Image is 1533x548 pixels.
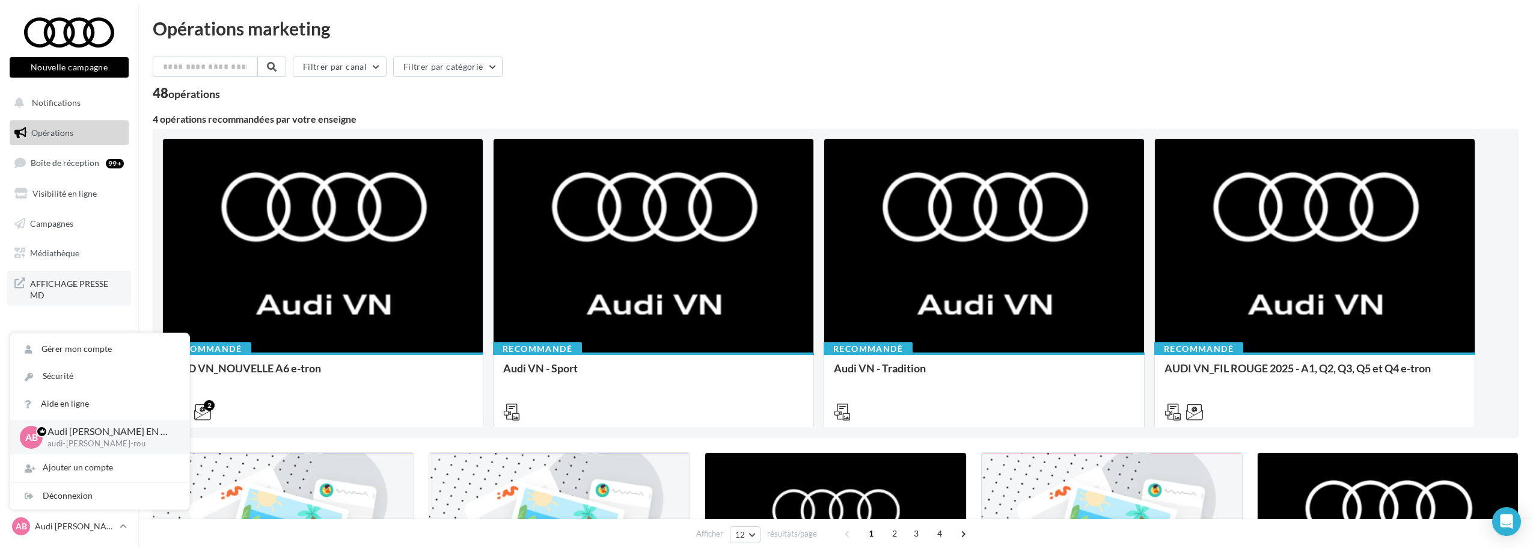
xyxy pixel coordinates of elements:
[10,336,189,363] a: Gérer mon compte
[824,342,913,356] div: Recommandé
[47,439,170,449] p: audi-[PERSON_NAME]-rou
[32,97,81,108] span: Notifications
[7,271,131,306] a: AFFICHAGE PRESSE MD
[30,248,79,258] span: Médiathèque
[10,454,189,481] div: Ajouter un compte
[47,425,170,439] p: Audi [PERSON_NAME] EN [GEOGRAPHIC_DATA]
[168,88,220,99] div: opérations
[834,362,1134,386] div: Audi VN - Tradition
[393,57,503,77] button: Filtrer par catégorie
[10,57,129,78] button: Nouvelle campagne
[10,482,189,510] div: Déconnexion
[31,158,99,168] span: Boîte de réception
[493,342,582,356] div: Recommandé
[1164,362,1465,386] div: AUDI VN_FIL ROUGE 2025 - A1, Q2, Q3, Q5 et Q4 e-tron
[7,181,131,206] a: Visibilité en ligne
[10,390,189,417] a: Aide en ligne
[696,528,723,540] span: Afficher
[30,218,73,228] span: Campagnes
[204,400,215,411] div: 2
[767,528,817,540] span: résultats/page
[7,150,131,176] a: Boîte de réception99+
[7,90,126,115] button: Notifications
[7,241,131,266] a: Médiathèque
[31,128,73,138] span: Opérations
[293,57,387,77] button: Filtrer par canal
[10,363,189,390] a: Sécurité
[153,114,1519,124] div: 4 opérations recommandées par votre enseigne
[7,120,131,146] a: Opérations
[162,342,251,356] div: Recommandé
[25,430,38,444] span: AB
[7,211,131,236] a: Campagnes
[32,188,97,199] span: Visibilité en ligne
[735,530,745,540] span: 12
[173,362,473,386] div: AUD VN_NOUVELLE A6 e-tron
[153,19,1519,37] div: Opérations marketing
[10,515,129,538] a: AB Audi [PERSON_NAME] EN [GEOGRAPHIC_DATA]
[907,524,926,543] span: 3
[861,524,881,543] span: 1
[930,524,949,543] span: 4
[106,159,124,168] div: 99+
[35,520,115,532] p: Audi [PERSON_NAME] EN [GEOGRAPHIC_DATA]
[1154,342,1243,356] div: Recommandé
[1492,507,1521,536] div: Open Intercom Messenger
[730,526,760,543] button: 12
[30,276,124,301] span: AFFICHAGE PRESSE MD
[153,87,220,100] div: 48
[503,362,804,386] div: Audi VN - Sport
[885,524,904,543] span: 2
[16,520,27,532] span: AB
